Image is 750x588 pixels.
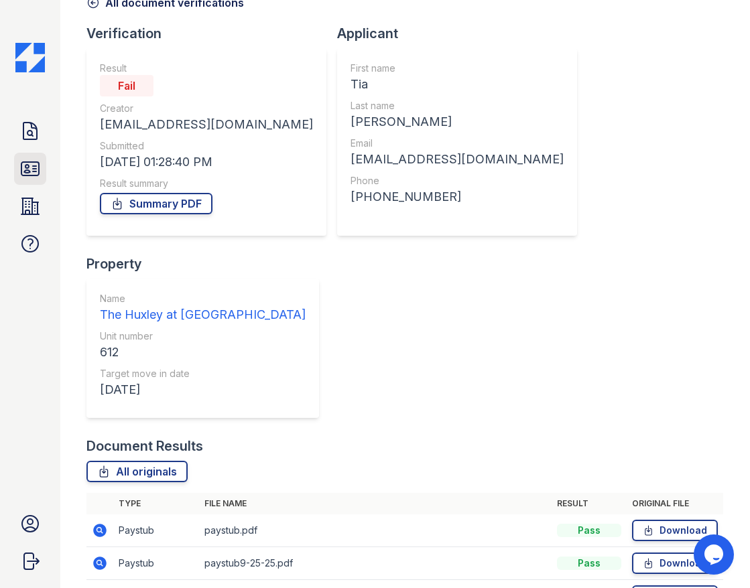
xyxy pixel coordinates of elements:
div: First name [351,62,564,75]
div: Last name [351,99,564,113]
div: Name [100,292,306,305]
div: Document Results [86,437,203,455]
div: 612 [100,343,306,362]
div: Unit number [100,329,306,343]
div: Result summary [100,177,313,190]
div: Result [100,62,313,75]
a: Name The Huxley at [GEOGRAPHIC_DATA] [100,292,306,324]
td: paystub.pdf [199,514,552,547]
div: Pass [557,524,621,537]
th: File name [199,493,552,514]
div: Property [86,254,330,273]
div: Phone [351,174,564,188]
a: All originals [86,461,188,482]
a: Download [632,553,718,574]
div: [DATE] [100,380,306,399]
div: Target move in date [100,367,306,380]
div: Pass [557,557,621,570]
div: [EMAIL_ADDRESS][DOMAIN_NAME] [100,115,313,134]
td: paystub9-25-25.pdf [199,547,552,580]
a: Summary PDF [100,193,212,214]
a: Download [632,520,718,541]
div: Verification [86,24,337,43]
div: [DATE] 01:28:40 PM [100,153,313,171]
th: Original file [627,493,723,514]
td: Paystub [113,547,199,580]
div: Applicant [337,24,588,43]
td: Paystub [113,514,199,547]
iframe: chat widget [694,534,737,575]
th: Type [113,493,199,514]
div: [PERSON_NAME] [351,113,564,131]
div: [EMAIL_ADDRESS][DOMAIN_NAME] [351,150,564,169]
div: Fail [100,75,153,96]
div: Creator [100,102,313,115]
div: [PHONE_NUMBER] [351,188,564,206]
th: Result [552,493,627,514]
div: Submitted [100,139,313,153]
img: CE_Icon_Blue-c292c112584629df590d857e76928e9f676e5b41ef8f769ba2f05ee15b207248.png [15,43,45,72]
div: Tia [351,75,564,94]
div: The Huxley at [GEOGRAPHIC_DATA] [100,305,306,324]
div: Email [351,137,564,150]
